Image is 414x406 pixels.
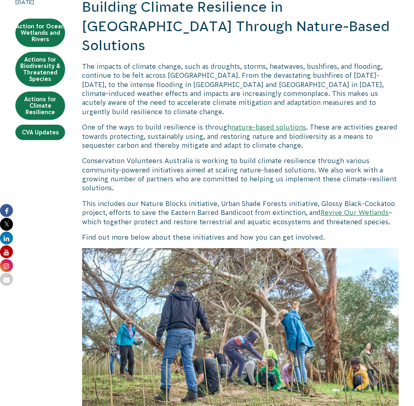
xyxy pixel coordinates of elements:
p: One of the ways to build resilience is through . These are activities geared towards protecting, ... [82,123,399,150]
p: The impacts of climate change, such as droughts, storms, heatwaves, bushfires, and flooding, cont... [82,62,399,116]
a: Actions for Climate Resilience [15,91,65,120]
p: Conservation Volunteers Australia is working to build climate resilience through various communit... [82,156,399,193]
a: Actions for Biodiversity & Threatened Species [15,52,65,87]
p: This includes our Nature Blocks initiative, Urban Shade Forests initiative, Glossy Black-Cockatoo... [82,199,399,226]
a: Action for Ocean Wetlands and Rivers [15,19,65,47]
a: CVA Updates [15,125,65,140]
p: Find out more below about these initiatives and how you can get involved. [82,233,399,242]
a: Revive Our Wetlands [321,209,389,216]
a: nature-based solutions [231,123,306,131]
